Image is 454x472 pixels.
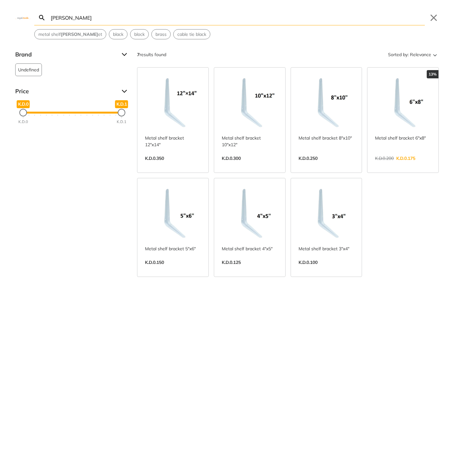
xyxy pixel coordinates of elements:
button: Sorted by:Relevance Sort [387,49,439,60]
span: block [134,31,145,38]
div: Minimum Price [19,109,27,116]
div: 13% [427,70,438,78]
div: K.D.0 [18,119,28,125]
div: Suggestion: brass [151,29,171,39]
button: Close [429,13,439,23]
svg: Search [38,14,46,22]
input: Search… [49,10,425,25]
img: Close [15,16,30,19]
span: Price [15,86,117,96]
strong: [PERSON_NAME] [61,31,98,37]
button: Select suggestion: block [130,29,148,39]
span: metal shelf et [38,31,102,38]
div: Suggestion: metal shelf bracket [34,29,106,39]
span: Brand [15,49,117,60]
span: cable tie black [177,31,206,38]
button: Select suggestion: brass [152,29,170,39]
button: Select suggestion: metal shelf bracket [35,29,106,39]
div: Suggestion: cable tie black [173,29,210,39]
strong: 7 [137,52,140,57]
button: Select suggestion: black [109,29,127,39]
span: brass [155,31,167,38]
div: K.D.1 [117,119,126,125]
div: Suggestion: black [109,29,128,39]
svg: Sort [431,51,439,58]
span: Undefined [18,64,39,76]
button: Select suggestion: cable tie black [174,29,210,39]
div: Maximum Price [118,109,125,116]
span: Relevance [410,49,431,60]
div: Suggestion: block [130,29,149,39]
div: results found [137,49,166,60]
span: black [113,31,123,38]
button: Undefined [15,63,42,76]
